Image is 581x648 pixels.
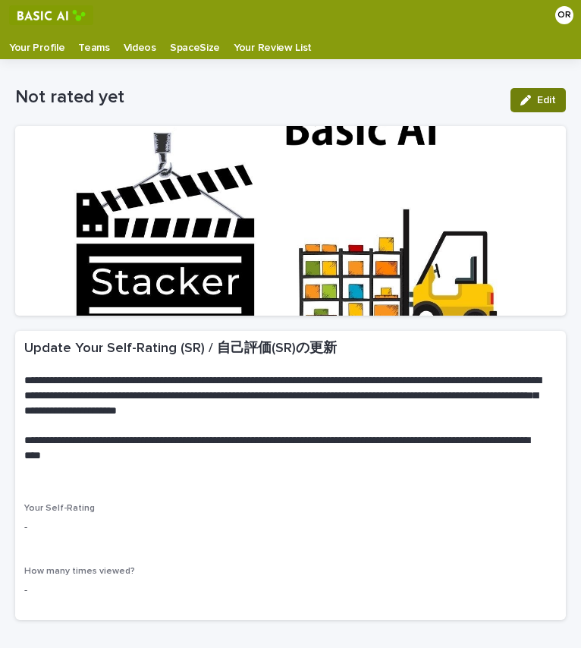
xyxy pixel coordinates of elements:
p: Your Profile [9,30,64,55]
button: Edit [510,88,566,112]
p: - [24,520,557,536]
div: OR [555,6,573,24]
img: RtIB8pj2QQiOZo6waziI [9,5,93,25]
a: Videos [117,30,163,59]
a: Your Review List [227,30,319,59]
span: Your Self-Rating [24,504,95,513]
a: Teams [71,30,116,59]
p: SpaceSize [170,30,220,55]
p: Teams [78,30,109,55]
a: SpaceSize [163,30,227,59]
p: Your Review List [234,30,312,55]
p: Videos [124,30,156,55]
p: Not rated yet [15,87,498,109]
p: - [24,583,557,599]
h2: Update Your Self-Rating (SR) / 自己評価(SR)の更新 [24,340,337,358]
a: Your Profile [2,30,71,59]
span: Edit [537,95,556,105]
span: How many times viewed? [24,567,135,576]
